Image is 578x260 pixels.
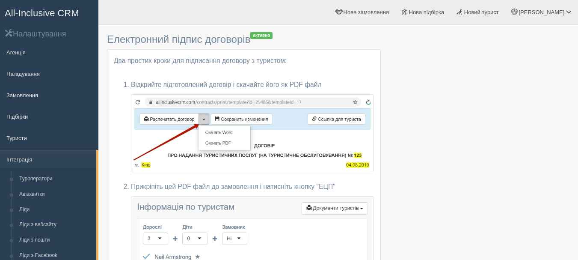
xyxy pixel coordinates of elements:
a: Ліди з вебсайту [15,217,96,233]
img: download-as-pdf.jpg [131,94,374,172]
span: All-Inclusive CRM [5,8,79,18]
a: Ліди [15,202,96,218]
span: Нове замовлення [344,9,389,15]
span: Новий турист [464,9,499,15]
a: Ліди з пошти [15,233,96,248]
h3: Електронний підпис договорів [107,33,381,45]
a: Авіаквитки [15,187,96,202]
span: [PERSON_NAME] [519,9,564,15]
span: активно [250,32,273,39]
a: All-Inclusive CRM [0,0,98,24]
span: Нова підбірка [409,9,445,15]
p: Відкрийте підготовлений договір і скачайте його як PDF файл [131,80,374,90]
a: Туроператори [15,171,96,187]
p: Прикріпіть цей PDF файл до замовлення і натисніть кнопку "ЕЦП" [131,182,374,192]
p: Два простих кроки для підписання договору з туристом: [114,56,374,66]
